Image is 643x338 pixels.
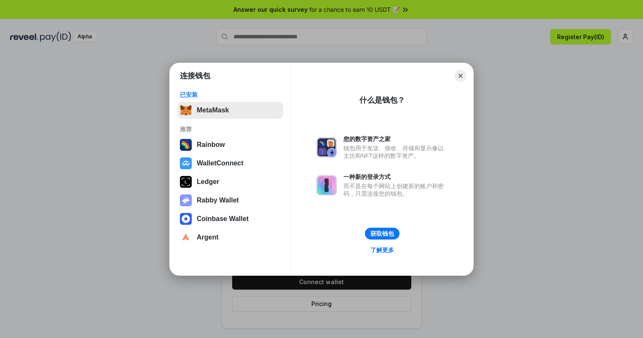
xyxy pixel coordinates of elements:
button: MetaMask [177,102,283,119]
div: 钱包用于发送、接收、存储和显示像以太坊和NFT这样的数字资产。 [343,144,448,160]
img: svg+xml,%3Csvg%20xmlns%3D%22http%3A%2F%2Fwww.w3.org%2F2000%2Fsvg%22%20fill%3D%22none%22%20viewBox... [316,175,337,195]
button: 获取钱包 [365,228,399,240]
button: Close [455,70,466,82]
img: svg+xml,%3Csvg%20width%3D%22120%22%20height%3D%22120%22%20viewBox%3D%220%200%20120%20120%22%20fil... [180,139,192,151]
img: svg+xml,%3Csvg%20xmlns%3D%22http%3A%2F%2Fwww.w3.org%2F2000%2Fsvg%22%20fill%3D%22none%22%20viewBox... [180,194,192,206]
button: WalletConnect [177,155,283,172]
div: Argent [197,234,219,241]
div: 您的数字资产之家 [343,135,448,143]
div: WalletConnect [197,160,244,167]
div: 什么是钱包？ [359,95,405,105]
div: Rabby Wallet [197,197,239,204]
div: MetaMask [197,106,229,114]
img: svg+xml,%3Csvg%20width%3D%2228%22%20height%3D%2228%22%20viewBox%3D%220%200%2028%2028%22%20fill%3D... [180,157,192,169]
img: svg+xml,%3Csvg%20xmlns%3D%22http%3A%2F%2Fwww.w3.org%2F2000%2Fsvg%22%20width%3D%2228%22%20height%3... [180,176,192,188]
div: 已安装 [180,91,281,98]
h1: 连接钱包 [180,71,210,81]
div: Coinbase Wallet [197,215,249,223]
div: 推荐 [180,125,281,133]
div: 一种新的登录方式 [343,173,448,181]
div: Rainbow [197,141,225,149]
img: svg+xml,%3Csvg%20width%3D%2228%22%20height%3D%2228%22%20viewBox%3D%220%200%2028%2028%22%20fill%3D... [180,232,192,243]
div: Ledger [197,178,219,186]
a: 了解更多 [365,245,399,255]
div: 了解更多 [370,246,394,254]
div: 而不是在每个网站上创建新的账户和密码，只需连接您的钱包。 [343,182,448,197]
button: Rabby Wallet [177,192,283,209]
button: Argent [177,229,283,246]
button: Ledger [177,173,283,190]
button: Coinbase Wallet [177,210,283,227]
button: Rainbow [177,136,283,153]
img: svg+xml,%3Csvg%20width%3D%2228%22%20height%3D%2228%22%20viewBox%3D%220%200%2028%2028%22%20fill%3D... [180,213,192,225]
div: 获取钱包 [370,230,394,237]
img: svg+xml,%3Csvg%20xmlns%3D%22http%3A%2F%2Fwww.w3.org%2F2000%2Fsvg%22%20fill%3D%22none%22%20viewBox... [316,137,337,157]
img: svg+xml,%3Csvg%20fill%3D%22none%22%20height%3D%2233%22%20viewBox%3D%220%200%2035%2033%22%20width%... [180,104,192,116]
